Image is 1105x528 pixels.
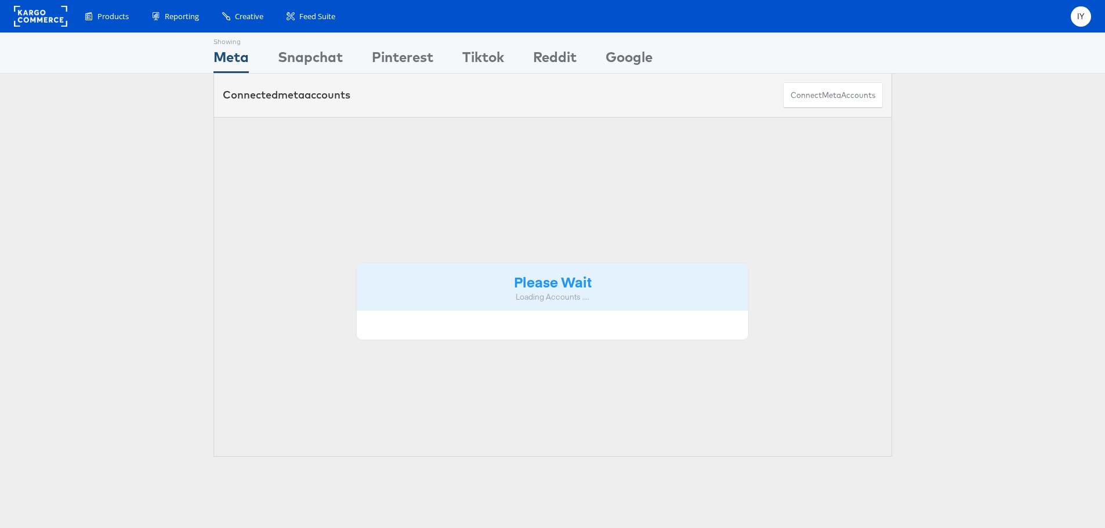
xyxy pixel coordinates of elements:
span: Feed Suite [299,11,335,22]
div: Pinterest [372,47,433,73]
span: meta [822,90,841,101]
div: Showing [213,33,249,47]
div: Tiktok [462,47,504,73]
span: meta [278,88,305,101]
div: Reddit [533,47,577,73]
span: IY [1077,13,1085,20]
div: Google [606,47,653,73]
div: Loading Accounts .... [365,292,740,303]
span: Creative [235,11,263,22]
div: Snapchat [278,47,343,73]
span: Products [97,11,129,22]
strong: Please Wait [514,272,592,291]
div: Connected accounts [223,88,350,103]
button: ConnectmetaAccounts [783,82,883,108]
div: Meta [213,47,249,73]
span: Reporting [165,11,199,22]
